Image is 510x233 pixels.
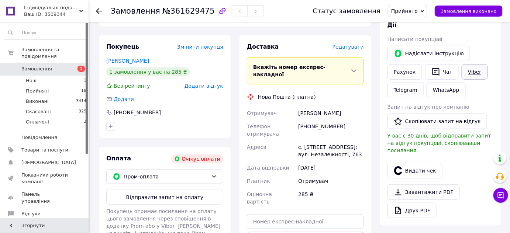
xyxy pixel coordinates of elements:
[162,7,215,15] span: №361629475
[247,43,279,50] span: Доставка
[4,26,87,39] input: Пошук
[106,58,149,64] a: [PERSON_NAME]
[21,147,68,153] span: Товари та послуги
[26,108,51,115] span: Скасовані
[21,46,89,60] span: Замовлення та повідомлення
[113,109,162,116] div: [PHONE_NUMBER]
[247,178,270,184] span: Платник
[387,163,442,178] button: Видати чек
[387,104,469,110] span: Запит на відгук про компанію
[297,174,365,188] div: Отримувач
[256,93,318,101] div: Нова Пошта (платна)
[26,98,49,105] span: Виконані
[247,110,277,116] span: Отримувач
[26,119,49,125] span: Оплачені
[387,83,424,97] a: Telegram
[114,83,150,89] span: Без рейтингу
[81,88,86,94] span: 19
[387,114,487,129] button: Скопіювати запит на відгук
[391,8,418,14] span: Прийнято
[21,211,41,217] span: Відгуки
[106,43,139,50] span: Покупець
[387,133,491,153] span: У вас є 30 днів, щоб відправити запит на відгук покупцеві, скопіювавши посилання.
[185,83,223,89] span: Додати відгук
[77,66,85,72] span: 1
[106,155,131,162] span: Оплата
[24,4,79,11] span: Індивідуальні подарунки з любов'ю
[387,184,460,200] a: Завантажити PDF
[21,66,52,72] span: Замовлення
[84,119,86,125] span: 3
[106,67,190,76] div: 1 замовлення у вас на 285 ₴
[297,120,365,140] div: [PHONE_NUMBER]
[124,173,208,181] span: Пром-оплата
[106,190,223,205] button: Відправити запит на оплату
[21,159,76,166] span: [DEMOGRAPHIC_DATA]
[313,7,381,15] div: Статус замовлення
[247,165,289,171] span: Дата відправки
[247,144,266,150] span: Адреса
[387,46,470,61] button: Надіслати інструкцію
[253,64,325,77] span: Вкажіть номер експрес-накладної
[21,191,68,204] span: Панель управління
[387,36,442,42] span: Написати покупцеві
[297,161,365,174] div: [DATE]
[462,64,487,80] a: Viber
[26,88,49,94] span: Прийняті
[441,8,497,14] span: Замовлення виконано
[111,7,160,15] span: Замовлення
[247,191,272,205] span: Оціночна вартість
[247,124,279,137] span: Телефон отримувача
[297,107,365,120] div: [PERSON_NAME]
[387,203,437,218] a: Друк PDF
[21,134,57,141] span: Повідомлення
[425,64,459,80] button: Чат
[114,96,134,102] span: Додати
[247,214,364,229] input: Номер експрес-накладної
[96,7,102,15] div: Повернутися назад
[79,108,86,115] span: 929
[84,77,86,84] span: 1
[387,21,397,28] span: Дії
[76,98,86,105] span: 3414
[297,188,365,208] div: 285 ₴
[297,140,365,161] div: с. [STREET_ADDRESS]: вул. Незалежності, 763
[332,44,364,50] span: Редагувати
[387,64,422,80] button: Рахунок
[171,154,223,163] div: Очікує оплати
[435,6,503,17] button: Замовлення виконано
[493,188,508,203] button: Чат з покупцем
[26,77,37,84] span: Нові
[177,44,223,50] span: Змінити покупця
[427,83,465,97] a: WhatsApp
[24,11,89,18] div: Ваш ID: 3509344
[21,172,68,185] span: Показники роботи компанії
